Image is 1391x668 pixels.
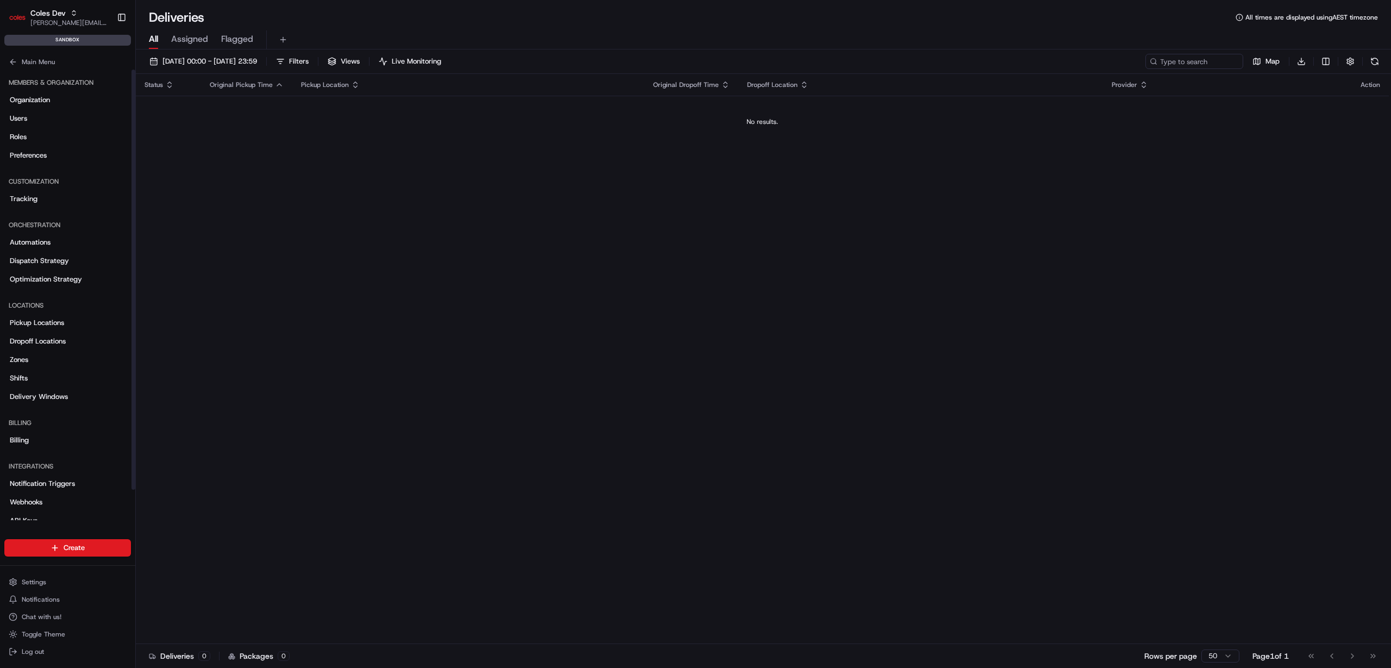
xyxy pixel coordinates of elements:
[1361,80,1380,89] div: Action
[22,595,60,604] span: Notifications
[37,104,178,115] div: Start new chat
[4,216,131,234] div: Orchestration
[4,512,131,529] a: API Keys
[1367,54,1382,69] button: Refresh
[747,80,798,89] span: Dropoff Location
[64,543,85,553] span: Create
[77,184,131,192] a: Powered byPylon
[210,80,273,89] span: Original Pickup Time
[22,630,65,639] span: Toggle Theme
[221,33,253,46] span: Flagged
[10,132,27,142] span: Roles
[10,151,47,160] span: Preferences
[1252,651,1289,661] div: Page 1 of 1
[22,647,44,656] span: Log out
[289,57,309,66] span: Filters
[653,80,719,89] span: Original Dropoff Time
[171,33,208,46] span: Assigned
[4,190,131,208] a: Tracking
[323,54,365,69] button: Views
[4,627,131,642] button: Toggle Theme
[4,271,131,288] a: Optimization Strategy
[341,57,360,66] span: Views
[4,539,131,557] button: Create
[4,458,131,475] div: Integrations
[10,318,64,328] span: Pickup Locations
[4,74,131,91] div: Members & Organization
[4,173,131,190] div: Customization
[4,494,131,511] a: Webhooks
[4,575,131,590] button: Settings
[87,153,179,173] a: 💻API Documentation
[11,43,198,61] p: Welcome 👋
[4,147,131,164] a: Preferences
[10,194,37,204] span: Tracking
[4,388,131,405] a: Delivery Windows
[4,54,131,70] button: Main Menu
[10,238,51,247] span: Automations
[10,336,66,346] span: Dropoff Locations
[392,57,441,66] span: Live Monitoring
[22,578,46,586] span: Settings
[11,11,33,33] img: Nash
[4,91,131,109] a: Organization
[185,107,198,120] button: Start new chat
[145,54,262,69] button: [DATE] 00:00 - [DATE] 23:59
[4,351,131,369] a: Zones
[4,414,131,432] div: Billing
[22,58,55,66] span: Main Menu
[4,252,131,270] a: Dispatch Strategy
[198,651,210,661] div: 0
[4,234,131,251] a: Automations
[374,54,446,69] button: Live Monitoring
[10,497,42,507] span: Webhooks
[1265,57,1280,66] span: Map
[10,256,69,266] span: Dispatch Strategy
[30,8,66,18] span: Coles Dev
[140,117,1384,126] div: No results.
[11,104,30,123] img: 1736555255976-a54dd68f-1ca7-489b-9aae-adbdc363a1c4
[4,128,131,146] a: Roles
[22,158,83,168] span: Knowledge Base
[1144,651,1197,661] p: Rows per page
[1248,54,1285,69] button: Map
[10,114,27,123] span: Users
[10,479,75,489] span: Notification Triggers
[11,159,20,167] div: 📗
[10,516,37,526] span: API Keys
[149,33,158,46] span: All
[145,80,163,89] span: Status
[4,314,131,332] a: Pickup Locations
[9,9,26,26] img: Coles Dev
[92,159,101,167] div: 💻
[4,297,131,314] div: Locations
[10,392,68,402] span: Delivery Windows
[108,184,131,192] span: Pylon
[30,18,108,27] button: [PERSON_NAME][EMAIL_ADDRESS][PERSON_NAME][DOMAIN_NAME]
[1112,80,1137,89] span: Provider
[278,651,290,661] div: 0
[4,4,112,30] button: Coles DevColes Dev[PERSON_NAME][EMAIL_ADDRESS][PERSON_NAME][DOMAIN_NAME]
[4,35,131,46] div: sandbox
[301,80,349,89] span: Pickup Location
[162,57,257,66] span: [DATE] 00:00 - [DATE] 23:59
[4,333,131,350] a: Dropoff Locations
[4,475,131,492] a: Notification Triggers
[22,613,61,621] span: Chat with us!
[7,153,87,173] a: 📗Knowledge Base
[28,70,179,82] input: Clear
[228,651,290,661] div: Packages
[149,9,204,26] h1: Deliveries
[10,95,50,105] span: Organization
[10,274,82,284] span: Optimization Strategy
[4,644,131,659] button: Log out
[4,592,131,607] button: Notifications
[37,115,137,123] div: We're available if you need us!
[4,110,131,127] a: Users
[149,651,210,661] div: Deliveries
[4,370,131,387] a: Shifts
[10,355,28,365] span: Zones
[1245,13,1378,22] span: All times are displayed using AEST timezone
[10,435,29,445] span: Billing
